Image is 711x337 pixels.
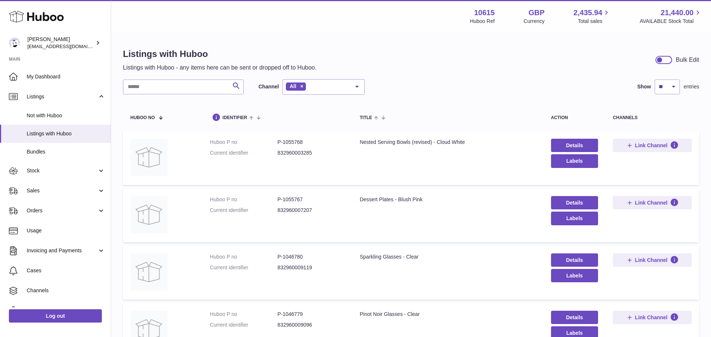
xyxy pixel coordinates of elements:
[277,321,345,328] dd: 832960009096
[27,43,109,49] span: [EMAIL_ADDRESS][DOMAIN_NAME]
[123,48,317,60] h1: Listings with Huboo
[277,149,345,156] dd: 832960003285
[277,264,345,271] dd: 832960009119
[27,187,97,194] span: Sales
[640,8,702,25] a: 21,440.00 AVAILABLE Stock Total
[470,18,495,25] div: Huboo Ref
[551,212,598,225] button: Labels
[551,154,598,168] button: Labels
[277,253,345,260] dd: P-1046780
[360,311,536,318] div: Pinot Noir Glasses - Clear
[360,115,372,120] span: title
[578,18,611,25] span: Total sales
[551,196,598,209] a: Details
[123,64,317,72] p: Listings with Huboo - any items here can be sent or dropped off to Huboo.
[635,314,668,321] span: Link Channel
[130,196,167,233] img: Dessert Plates - Blush Pink
[524,18,545,25] div: Currency
[551,253,598,267] a: Details
[574,8,602,18] span: 2,435.94
[676,56,699,64] div: Bulk Edit
[528,8,544,18] strong: GBP
[290,83,296,89] span: All
[210,264,277,271] dt: Current identifier
[27,207,97,214] span: Orders
[210,196,277,203] dt: Huboo P no
[474,8,495,18] strong: 10615
[210,321,277,328] dt: Current identifier
[27,73,105,80] span: My Dashboard
[277,207,345,214] dd: 832960007207
[613,311,692,324] button: Link Channel
[258,83,279,90] label: Channel
[613,196,692,209] button: Link Channel
[27,93,97,100] span: Listings
[684,83,699,90] span: entries
[277,311,345,318] dd: P-1046779
[9,309,102,323] a: Log out
[27,148,105,155] span: Bundles
[27,130,105,137] span: Listings with Huboo
[210,253,277,260] dt: Huboo P no
[27,287,105,294] span: Channels
[210,311,277,318] dt: Huboo P no
[27,112,105,119] span: Not with Huboo
[360,253,536,260] div: Sparkling Glasses - Clear
[210,139,277,146] dt: Huboo P no
[551,139,598,152] a: Details
[360,196,536,203] div: Dessert Plates - Blush Pink
[551,115,598,120] div: action
[27,247,97,254] span: Invoicing and Payments
[130,253,167,290] img: Sparkling Glasses - Clear
[574,8,611,25] a: 2,435.94 Total sales
[130,139,167,176] img: Nested Serving Bowls (revised) - Cloud White
[277,139,345,146] dd: P-1055768
[637,83,651,90] label: Show
[640,18,702,25] span: AVAILABLE Stock Total
[210,207,277,214] dt: Current identifier
[223,115,247,120] span: identifier
[27,36,94,50] div: [PERSON_NAME]
[277,196,345,203] dd: P-1055767
[661,8,694,18] span: 21,440.00
[210,149,277,156] dt: Current identifier
[635,142,668,149] span: Link Channel
[27,307,105,314] span: Settings
[27,227,105,234] span: Usage
[613,139,692,152] button: Link Channel
[551,311,598,324] a: Details
[360,139,536,146] div: Nested Serving Bowls (revised) - Cloud White
[613,115,692,120] div: channels
[9,37,20,48] img: internalAdmin-10615@internal.huboo.com
[551,269,598,282] button: Labels
[635,257,668,263] span: Link Channel
[27,167,97,174] span: Stock
[27,267,105,274] span: Cases
[613,253,692,267] button: Link Channel
[130,115,155,120] span: Huboo no
[635,199,668,206] span: Link Channel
